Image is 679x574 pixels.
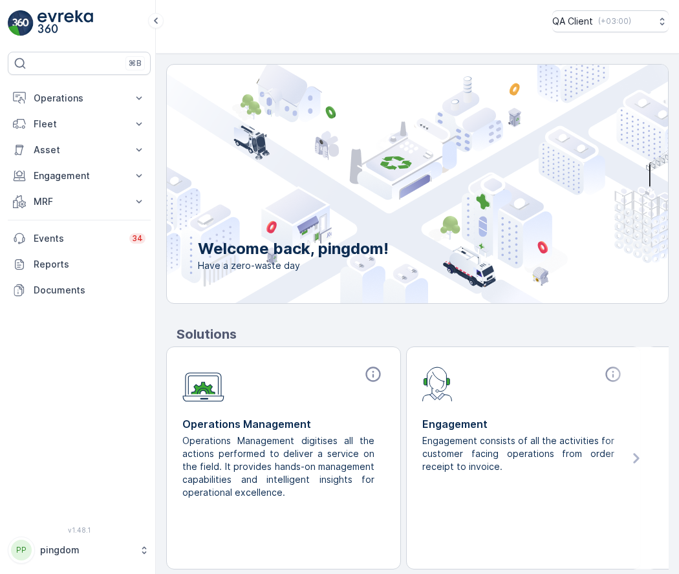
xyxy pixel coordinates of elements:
[8,189,151,215] button: MRF
[8,537,151,564] button: PPpingdom
[422,365,453,401] img: module-icon
[34,143,125,156] p: Asset
[109,65,668,303] img: city illustration
[552,10,669,32] button: QA Client(+03:00)
[8,85,151,111] button: Operations
[34,92,125,105] p: Operations
[198,239,389,259] p: Welcome back, pingdom!
[11,540,32,560] div: PP
[8,226,151,251] a: Events34
[182,416,385,432] p: Operations Management
[198,259,389,272] span: Have a zero-waste day
[8,111,151,137] button: Fleet
[8,251,151,277] a: Reports
[552,15,593,28] p: QA Client
[8,10,34,36] img: logo
[132,233,143,244] p: 34
[177,324,669,344] p: Solutions
[8,137,151,163] button: Asset
[182,434,374,499] p: Operations Management digitises all the actions performed to deliver a service on the field. It p...
[129,58,142,69] p: ⌘B
[34,284,145,297] p: Documents
[422,434,614,473] p: Engagement consists of all the activities for customer facing operations from order receipt to in...
[182,365,224,402] img: module-icon
[38,10,93,36] img: logo_light-DOdMpM7g.png
[8,277,151,303] a: Documents
[34,118,125,131] p: Fleet
[34,169,125,182] p: Engagement
[8,526,151,534] span: v 1.48.1
[40,544,133,557] p: pingdom
[8,163,151,189] button: Engagement
[34,258,145,271] p: Reports
[34,195,125,208] p: MRF
[34,232,122,245] p: Events
[598,16,631,27] p: ( +03:00 )
[422,416,625,432] p: Engagement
